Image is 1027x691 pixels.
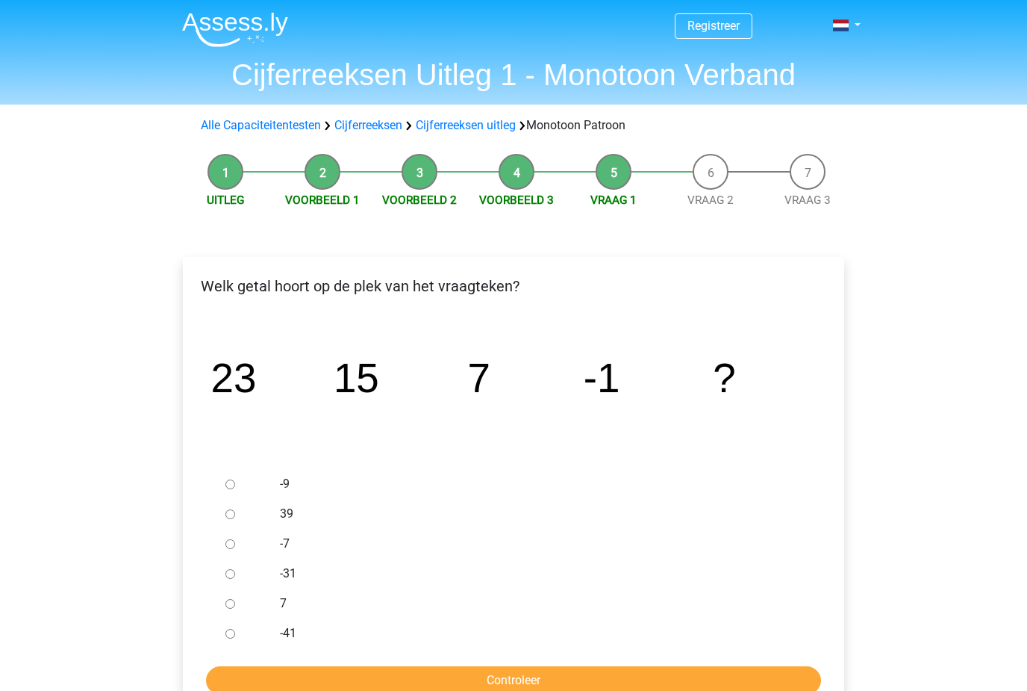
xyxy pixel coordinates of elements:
[334,118,402,132] a: Cijferreeksen
[382,193,457,207] a: Voorbeeld 2
[210,355,256,401] tspan: 23
[182,12,288,47] img: Assessly
[280,595,796,613] label: 7
[416,118,516,132] a: Cijferreeksen uitleg
[285,193,360,207] a: Voorbeeld 1
[479,193,554,207] a: Voorbeeld 3
[468,355,490,401] tspan: 7
[280,535,796,553] label: -7
[334,355,379,401] tspan: 15
[280,475,796,493] label: -9
[687,193,734,207] a: Vraag 2
[590,193,637,207] a: Vraag 1
[280,505,796,523] label: 39
[687,19,740,33] a: Registreer
[207,193,244,207] a: Uitleg
[280,625,796,642] label: -41
[201,118,321,132] a: Alle Capaciteitentesten
[713,355,735,401] tspan: ?
[784,193,831,207] a: Vraag 3
[170,57,857,93] h1: Cijferreeksen Uitleg 1 - Monotoon Verband
[195,275,832,297] p: Welk getal hoort op de plek van het vraagteken?
[280,565,796,583] label: -31
[195,117,832,134] div: Monotoon Patroon
[584,355,620,401] tspan: -1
